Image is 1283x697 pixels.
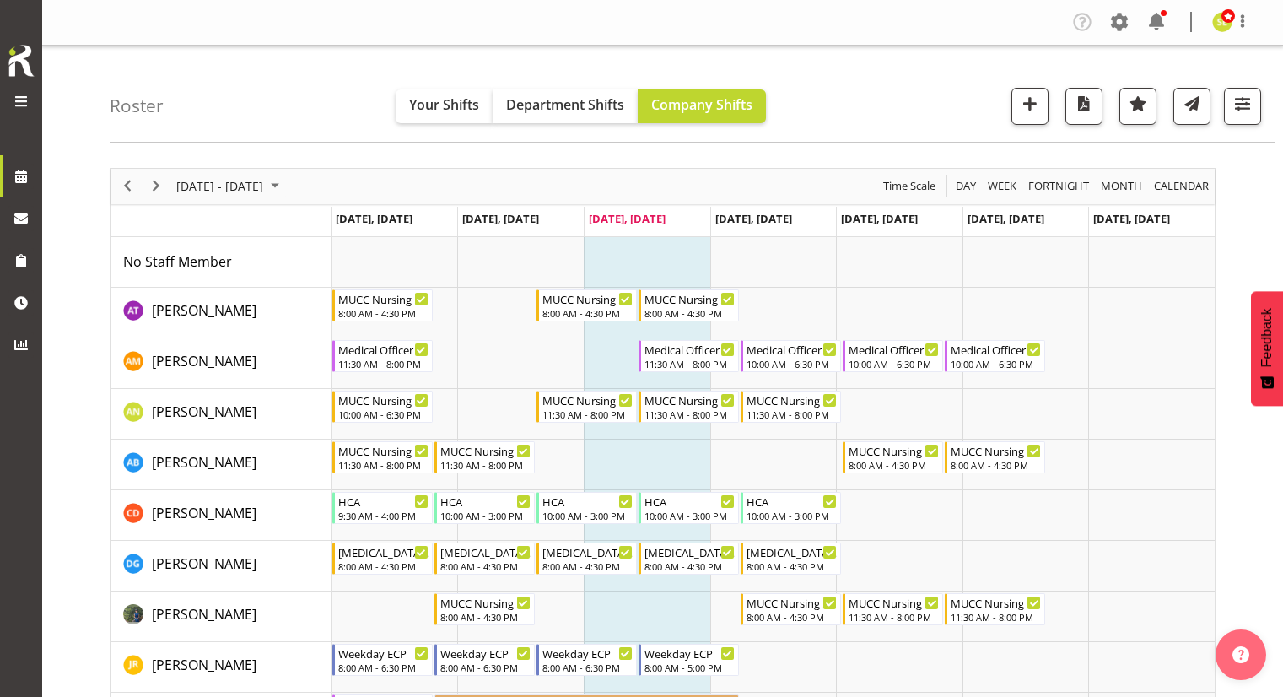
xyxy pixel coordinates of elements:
a: [PERSON_NAME] [152,554,256,574]
a: [PERSON_NAME] [152,351,256,371]
span: Day [954,176,978,197]
h4: Roster [110,96,164,116]
div: Andrew Brooks"s event - MUCC Nursing PM Weekday Begin From Tuesday, September 30, 2025 at 11:30:0... [434,441,535,473]
div: 11:30 AM - 8:00 PM [747,408,837,421]
div: Alysia Newman-Woods"s event - MUCC Nursing PM Weekday Begin From Thursday, October 2, 2025 at 11:... [639,391,739,423]
div: 8:00 AM - 6:30 PM [440,661,531,674]
td: Alysia Newman-Woods resource [111,389,332,440]
div: Medical Officer PM Weekday [644,341,735,358]
div: MUCC Nursing PM Weekends [849,594,939,611]
a: [PERSON_NAME] [152,300,256,321]
span: [PERSON_NAME] [152,656,256,674]
div: 8:00 AM - 4:30 PM [951,458,1041,472]
div: Weekday ECP [440,645,531,662]
div: 8:00 AM - 4:30 PM [644,306,735,320]
button: Filter Shifts [1224,88,1261,125]
button: Time Scale [881,176,939,197]
div: Gloria Varghese"s event - MUCC Nursing PM Weekends Begin From Saturday, October 4, 2025 at 11:30:... [843,593,943,625]
div: 11:30 AM - 8:00 PM [440,458,531,472]
div: MUCC Nursing AM Weekends [849,442,939,459]
div: 10:00 AM - 3:00 PM [542,509,633,522]
div: 10:00 AM - 3:00 PM [644,509,735,522]
span: No Staff Member [123,252,232,271]
td: Gloria Varghese resource [111,592,332,642]
div: Jacinta Rangi"s event - Weekday ECP Begin From Wednesday, October 1, 2025 at 8:00:00 AM GMT+13:00... [536,644,637,676]
div: previous period [113,169,142,204]
div: 8:00 AM - 5:00 PM [644,661,735,674]
button: Fortnight [1026,176,1092,197]
div: MUCC Nursing Midshift [338,392,429,408]
a: No Staff Member [123,251,232,272]
span: Time Scale [881,176,937,197]
div: Agnes Tyson"s event - MUCC Nursing AM Weekday Begin From Thursday, October 2, 2025 at 8:00:00 AM ... [639,289,739,321]
div: 11:30 AM - 8:00 PM [542,408,633,421]
span: [DATE] - [DATE] [175,176,265,197]
span: [DATE], [DATE] [968,211,1044,226]
div: Alexandra Madigan"s event - Medical Officer PM Weekday Begin From Thursday, October 2, 2025 at 11... [639,340,739,372]
div: 9:30 AM - 4:00 PM [338,509,429,522]
a: [PERSON_NAME] [152,402,256,422]
div: next period [142,169,170,204]
div: Medical Officer Weekends [849,341,939,358]
span: Month [1099,176,1144,197]
div: Cordelia Davies"s event - HCA Begin From Monday, September 29, 2025 at 9:30:00 AM GMT+13:00 Ends ... [332,492,433,524]
td: Deo Garingalao resource [111,541,332,592]
div: Cordelia Davies"s event - HCA Begin From Wednesday, October 1, 2025 at 10:00:00 AM GMT+13:00 Ends... [536,492,637,524]
div: 8:00 AM - 4:30 PM [747,610,837,624]
div: HCA [542,493,633,510]
a: [PERSON_NAME] [152,655,256,675]
div: MUCC Nursing AM Weekday [747,594,837,611]
div: [MEDICAL_DATA] Shift [440,543,531,560]
div: 8:00 AM - 6:30 PM [338,661,429,674]
div: Weekday ECP [644,645,735,662]
a: [PERSON_NAME] [152,503,256,523]
button: October 2025 [174,176,287,197]
span: Department Shifts [506,95,624,114]
button: Department Shifts [493,89,638,123]
div: Jacinta Rangi"s event - Weekday ECP Begin From Tuesday, September 30, 2025 at 8:00:00 AM GMT+13:0... [434,644,535,676]
div: Medical Officer MID Weekday [747,341,837,358]
div: MUCC Nursing AM Weekday [338,290,429,307]
div: Deo Garingalao"s event - Haemodialysis Shift Begin From Monday, September 29, 2025 at 8:00:00 AM ... [332,543,433,575]
button: Next [145,176,168,197]
div: 11:30 AM - 8:00 PM [644,357,735,370]
div: 10:00 AM - 6:30 PM [747,357,837,370]
div: 11:30 AM - 8:00 PM [951,610,1041,624]
div: MUCC Nursing PM Weekday [747,392,837,408]
span: [PERSON_NAME] [152,352,256,370]
div: [MEDICAL_DATA] Shift [644,543,735,560]
div: 11:30 AM - 8:00 PM [338,357,429,370]
td: Andrew Brooks resource [111,440,332,490]
div: Weekday ECP [338,645,429,662]
span: [DATE], [DATE] [841,211,918,226]
span: Week [986,176,1018,197]
div: Gloria Varghese"s event - MUCC Nursing PM Weekends Begin From Sunday, October 5, 2025 at 11:30:00... [945,593,1045,625]
span: [PERSON_NAME] [152,605,256,624]
span: [PERSON_NAME] [152,301,256,320]
span: [PERSON_NAME] [152,453,256,472]
div: 8:00 AM - 4:30 PM [644,559,735,573]
td: Cordelia Davies resource [111,490,332,541]
button: Download a PDF of the roster according to the set date range. [1065,88,1102,125]
button: Timeline Month [1098,176,1146,197]
div: 11:30 AM - 8:00 PM [849,610,939,624]
div: 8:00 AM - 4:30 PM [747,559,837,573]
span: [DATE], [DATE] [589,211,666,226]
div: Agnes Tyson"s event - MUCC Nursing AM Weekday Begin From Wednesday, October 1, 2025 at 8:00:00 AM... [536,289,637,321]
div: Deo Garingalao"s event - Haemodialysis Shift Begin From Friday, October 3, 2025 at 8:00:00 AM GMT... [741,543,841,575]
div: HCA [440,493,531,510]
button: Previous [116,176,139,197]
div: MUCC Nursing PM Weekday [542,392,633,408]
button: Month [1151,176,1212,197]
div: [MEDICAL_DATA] Shift [338,543,429,560]
div: HCA [338,493,429,510]
div: 8:00 AM - 4:30 PM [440,610,531,624]
div: Andrew Brooks"s event - MUCC Nursing PM Weekday Begin From Monday, September 29, 2025 at 11:30:00... [332,441,433,473]
button: Highlight an important date within the roster. [1119,88,1156,125]
div: 10:00 AM - 6:30 PM [849,357,939,370]
span: calendar [1152,176,1210,197]
div: 8:00 AM - 4:30 PM [338,559,429,573]
div: MUCC Nursing PM Weekday [644,392,735,408]
div: 8:00 AM - 4:30 PM [542,559,633,573]
div: 10:00 AM - 3:00 PM [440,509,531,522]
